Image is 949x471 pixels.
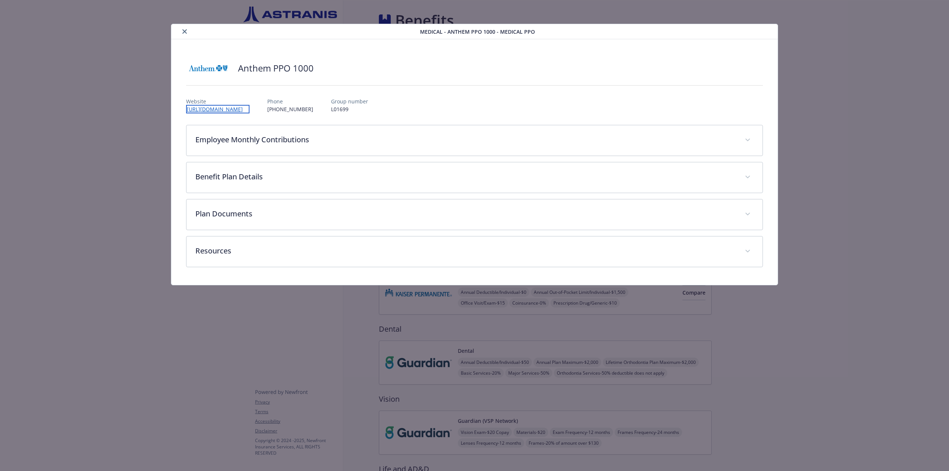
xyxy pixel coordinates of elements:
span: Medical - Anthem PPO 1000 - Medical PPO [420,28,535,36]
p: Phone [267,97,313,105]
div: details for plan Medical - Anthem PPO 1000 - Medical PPO [95,24,854,285]
a: [URL][DOMAIN_NAME] [186,105,249,113]
div: Benefit Plan Details [186,162,763,193]
p: Resources [195,245,736,256]
img: Anthem Blue Cross [186,57,231,79]
p: [PHONE_NUMBER] [267,105,313,113]
div: Resources [186,236,763,267]
p: Group number [331,97,368,105]
p: Employee Monthly Contributions [195,134,736,145]
p: Website [186,97,249,105]
p: L01699 [331,105,368,113]
div: Plan Documents [186,199,763,230]
button: close [180,27,189,36]
p: Benefit Plan Details [195,171,736,182]
h2: Anthem PPO 1000 [238,62,314,74]
div: Employee Monthly Contributions [186,125,763,156]
p: Plan Documents [195,208,736,219]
